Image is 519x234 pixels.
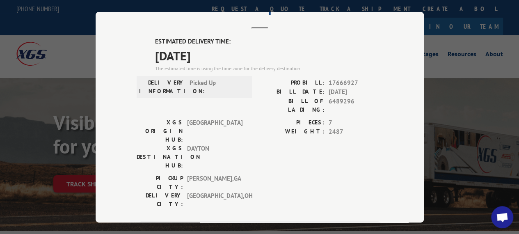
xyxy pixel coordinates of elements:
span: [GEOGRAPHIC_DATA] [187,118,242,144]
label: BILL DATE: [260,87,325,97]
label: XGS DESTINATION HUB: [137,144,183,170]
label: BILL OF LADING: [260,96,325,114]
label: DELIVERY CITY: [137,191,183,208]
span: 6489296 [329,96,383,114]
label: PICKUP CITY: [137,174,183,191]
h2: Track Shipment [137,1,383,16]
div: The estimated time is using the time zone for the delivery destination. [155,64,383,72]
label: ESTIMATED DELIVERY TIME: [155,37,383,46]
span: [GEOGRAPHIC_DATA] , OH [187,191,242,208]
span: [DATE] [329,87,383,97]
span: 2487 [329,127,383,137]
span: [DATE] [155,46,383,64]
label: PIECES: [260,118,325,127]
label: XGS ORIGIN HUB: [137,118,183,144]
label: PROBILL: [260,78,325,87]
span: 17666927 [329,78,383,87]
span: [PERSON_NAME] , GA [187,174,242,191]
span: DAYTON [187,144,242,170]
span: Picked Up [190,78,245,95]
span: 7 [329,118,383,127]
div: Open chat [491,206,513,228]
label: WEIGHT: [260,127,325,137]
label: DELIVERY INFORMATION: [139,78,185,95]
